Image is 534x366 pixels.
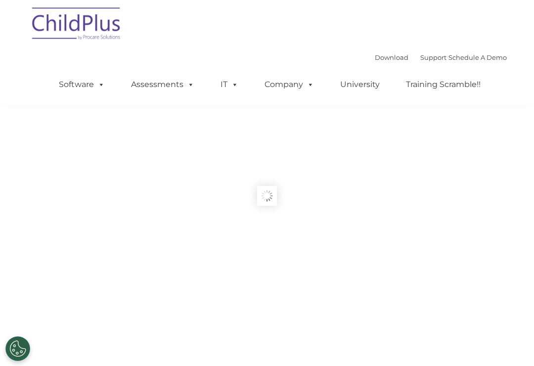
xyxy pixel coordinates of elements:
button: Cookies Settings [5,336,30,361]
a: Schedule A Demo [448,53,507,61]
a: Support [420,53,446,61]
img: ChildPlus by Procare Solutions [27,0,126,50]
a: Download [375,53,408,61]
a: Software [49,75,115,94]
a: Company [255,75,324,94]
a: IT [211,75,248,94]
a: Assessments [121,75,204,94]
a: University [330,75,390,94]
a: Training Scramble!! [396,75,490,94]
font: | [375,53,507,61]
